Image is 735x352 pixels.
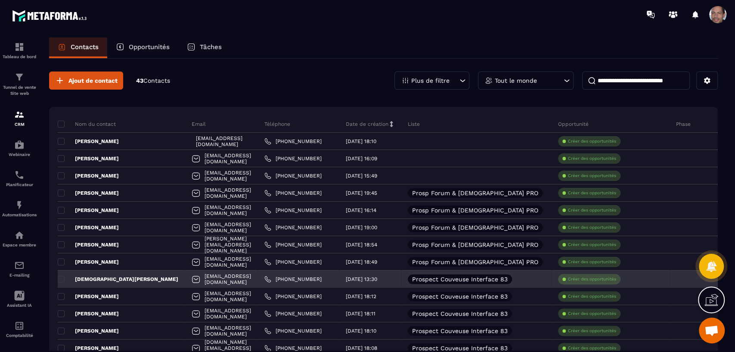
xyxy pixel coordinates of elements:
[2,273,37,277] p: E-mailing
[2,133,37,163] a: automationsautomationsWebinaire
[58,259,119,265] p: [PERSON_NAME]
[264,207,322,214] a: [PHONE_NUMBER]
[58,190,119,196] p: [PERSON_NAME]
[568,190,616,196] p: Créer des opportunités
[264,172,322,179] a: [PHONE_NUMBER]
[264,155,322,162] a: [PHONE_NUMBER]
[58,172,119,179] p: [PERSON_NAME]
[14,321,25,331] img: accountant
[412,242,538,248] p: Prosp Forum & [DEMOGRAPHIC_DATA] PRO
[136,77,170,85] p: 43
[107,37,178,58] a: Opportunités
[58,155,119,162] p: [PERSON_NAME]
[58,138,119,145] p: [PERSON_NAME]
[568,276,616,282] p: Créer des opportunités
[58,121,116,128] p: Nom du contact
[264,276,322,283] a: [PHONE_NUMBER]
[49,37,107,58] a: Contacts
[412,345,508,351] p: Prospect Couveuse Interface 83
[346,173,377,179] p: [DATE] 15:49
[2,193,37,224] a: automationsautomationsAutomatisations
[14,260,25,271] img: email
[412,328,508,334] p: Prospect Couveuse Interface 83
[346,121,388,128] p: Date de création
[264,121,290,128] p: Téléphone
[58,241,119,248] p: [PERSON_NAME]
[568,293,616,299] p: Créer des opportunités
[58,276,178,283] p: [DEMOGRAPHIC_DATA][PERSON_NAME]
[495,78,537,84] p: Tout le monde
[14,230,25,240] img: automations
[58,207,119,214] p: [PERSON_NAME]
[2,65,37,103] a: formationformationTunnel de vente Site web
[346,311,375,317] p: [DATE] 18:11
[2,163,37,193] a: schedulerschedulerPlanificateur
[412,276,508,282] p: Prospect Couveuse Interface 83
[568,224,616,231] p: Créer des opportunités
[408,121,420,128] p: Liste
[71,43,99,51] p: Contacts
[192,121,206,128] p: Email
[558,121,589,128] p: Opportunité
[143,77,170,84] span: Contacts
[346,259,377,265] p: [DATE] 18:49
[346,224,377,231] p: [DATE] 19:00
[412,259,538,265] p: Prosp Forum & [DEMOGRAPHIC_DATA] PRO
[264,138,322,145] a: [PHONE_NUMBER]
[568,328,616,334] p: Créer des opportunités
[264,327,322,334] a: [PHONE_NUMBER]
[412,224,538,231] p: Prosp Forum & [DEMOGRAPHIC_DATA] PRO
[568,259,616,265] p: Créer des opportunités
[2,182,37,187] p: Planificateur
[2,333,37,338] p: Comptabilité
[200,43,222,51] p: Tâches
[14,72,25,82] img: formation
[2,212,37,217] p: Automatisations
[2,224,37,254] a: automationsautomationsEspace membre
[568,156,616,162] p: Créer des opportunités
[58,293,119,300] p: [PERSON_NAME]
[346,207,376,213] p: [DATE] 16:14
[568,207,616,213] p: Créer des opportunités
[58,327,119,334] p: [PERSON_NAME]
[264,293,322,300] a: [PHONE_NUMBER]
[346,293,376,299] p: [DATE] 18:12
[58,310,119,317] p: [PERSON_NAME]
[49,72,123,90] button: Ajout de contact
[264,190,322,196] a: [PHONE_NUMBER]
[12,8,90,24] img: logo
[346,190,377,196] p: [DATE] 19:45
[14,109,25,120] img: formation
[2,152,37,157] p: Webinaire
[699,318,725,343] div: Ouvrir le chat
[412,293,508,299] p: Prospect Couveuse Interface 83
[2,35,37,65] a: formationformationTableau de bord
[129,43,170,51] p: Opportunités
[264,241,322,248] a: [PHONE_NUMBER]
[346,345,377,351] p: [DATE] 18:08
[2,284,37,314] a: Assistant IA
[264,345,322,352] a: [PHONE_NUMBER]
[2,243,37,247] p: Espace membre
[2,54,37,59] p: Tableau de bord
[568,242,616,248] p: Créer des opportunités
[346,156,377,162] p: [DATE] 16:09
[2,314,37,344] a: accountantaccountantComptabilité
[568,138,616,144] p: Créer des opportunités
[68,76,118,85] span: Ajout de contact
[676,121,691,128] p: Phase
[264,310,322,317] a: [PHONE_NUMBER]
[264,259,322,265] a: [PHONE_NUMBER]
[14,200,25,210] img: automations
[2,84,37,97] p: Tunnel de vente Site web
[346,276,377,282] p: [DATE] 13:30
[178,37,230,58] a: Tâches
[346,242,377,248] p: [DATE] 18:54
[2,254,37,284] a: emailemailE-mailing
[14,42,25,52] img: formation
[412,311,508,317] p: Prospect Couveuse Interface 83
[346,138,376,144] p: [DATE] 18:10
[264,224,322,231] a: [PHONE_NUMBER]
[58,345,119,352] p: [PERSON_NAME]
[346,328,376,334] p: [DATE] 18:10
